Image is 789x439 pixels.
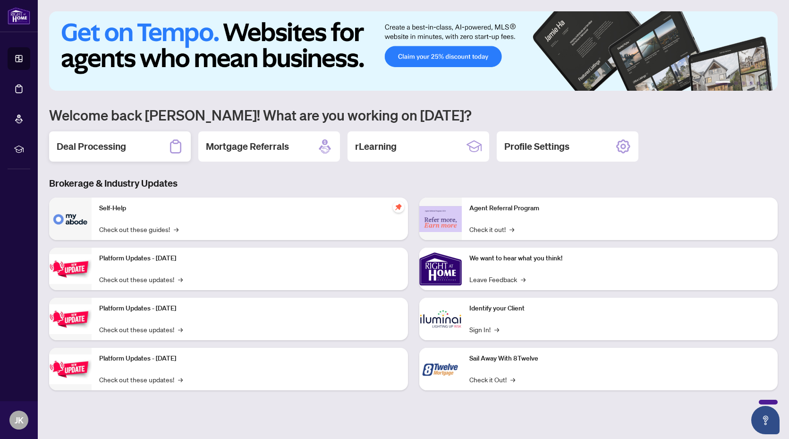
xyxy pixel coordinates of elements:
a: Check out these updates!→ [99,374,183,385]
img: Agent Referral Program [419,206,462,232]
p: Platform Updates - [DATE] [99,303,400,314]
img: Platform Updates - June 23, 2025 [49,354,92,384]
h3: Brokerage & Industry Updates [49,177,778,190]
a: Check it Out!→ [469,374,515,385]
span: → [178,374,183,385]
button: 1 [715,81,730,85]
span: → [178,274,183,284]
span: → [521,274,526,284]
span: JK [15,413,24,427]
a: Leave Feedback→ [469,274,526,284]
img: Slide 0 [49,11,778,91]
p: We want to hear what you think! [469,253,771,264]
button: 2 [734,81,738,85]
h2: Mortgage Referrals [206,140,289,153]
span: → [509,224,514,234]
button: Open asap [751,406,780,434]
button: 5 [757,81,761,85]
span: → [178,324,183,335]
a: Check out these updates!→ [99,274,183,284]
p: Identify your Client [469,303,771,314]
img: Self-Help [49,198,92,240]
span: → [510,374,515,385]
img: logo [8,7,30,25]
button: 3 [742,81,746,85]
button: 4 [749,81,753,85]
a: Check out these guides!→ [99,224,178,234]
p: Agent Referral Program [469,203,771,214]
h1: Welcome back [PERSON_NAME]! What are you working on [DATE]? [49,106,778,124]
img: We want to hear what you think! [419,248,462,290]
p: Platform Updates - [DATE] [99,253,400,264]
h2: Deal Processing [57,140,126,153]
a: Sign In!→ [469,324,499,335]
img: Platform Updates - July 21, 2025 [49,254,92,284]
span: pushpin [393,201,404,213]
a: Check out these updates!→ [99,324,183,335]
img: Platform Updates - July 8, 2025 [49,304,92,334]
span: → [174,224,178,234]
h2: Profile Settings [504,140,569,153]
button: 6 [764,81,768,85]
img: Identify your Client [419,298,462,340]
p: Sail Away With 8Twelve [469,353,771,364]
img: Sail Away With 8Twelve [419,348,462,390]
h2: rLearning [355,140,397,153]
p: Self-Help [99,203,400,214]
span: → [494,324,499,335]
a: Check it out!→ [469,224,514,234]
p: Platform Updates - [DATE] [99,353,400,364]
